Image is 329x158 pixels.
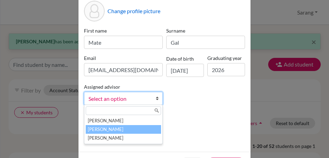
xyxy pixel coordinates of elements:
input: dd/mm/yyyy [166,64,204,77]
li: [PERSON_NAME] [86,116,161,125]
p: Parents [84,116,245,124]
label: Date of birth [166,55,194,62]
label: Assigned advisor [84,83,120,90]
div: Profile picture [84,1,105,21]
label: Graduating year [207,54,245,62]
label: Surname [166,27,245,34]
label: Email [84,54,163,62]
label: First name [84,27,163,34]
li: [PERSON_NAME] [86,125,161,134]
span: Select an option [88,94,149,103]
li: [PERSON_NAME] [86,134,161,142]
